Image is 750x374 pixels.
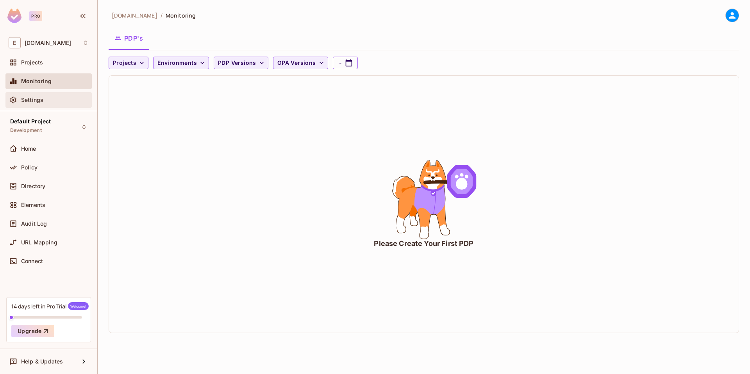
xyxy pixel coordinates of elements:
span: Monitoring [21,78,52,84]
span: Audit Log [21,221,47,227]
span: Projects [113,58,136,68]
span: Development [10,127,42,134]
span: Policy [21,164,37,171]
span: Elements [21,202,45,208]
span: URL Mapping [21,239,57,246]
span: E [9,37,21,48]
span: OPA Versions [277,58,316,68]
span: Directory [21,183,45,189]
button: PDP's [109,28,149,48]
span: PDP Versions [218,58,256,68]
div: Please Create Your First PDP [374,239,473,248]
span: the active workspace [112,12,157,19]
button: Environments [153,57,209,69]
li: / [161,12,162,19]
span: Environments [157,58,197,68]
span: Connect [21,258,43,264]
span: Settings [21,97,43,103]
button: Upgrade [11,325,54,337]
button: Projects [109,57,148,69]
span: Workspace: example.com [25,40,71,46]
span: Default Project [10,118,51,125]
button: - [333,57,358,69]
span: Help & Updates [21,358,63,365]
div: 14 days left in Pro Trial [11,302,89,310]
button: OPA Versions [273,57,328,69]
div: animation [365,160,482,239]
div: Pro [29,11,42,21]
img: SReyMgAAAABJRU5ErkJggg== [7,9,21,23]
span: Monitoring [166,12,196,19]
button: PDP Versions [214,57,268,69]
span: Welcome! [68,302,89,310]
span: Home [21,146,36,152]
span: Projects [21,59,43,66]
